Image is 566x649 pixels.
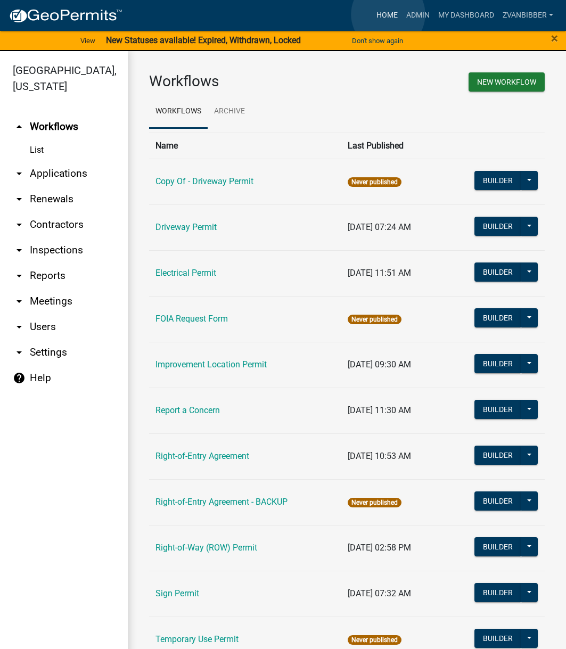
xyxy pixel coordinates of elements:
[498,5,557,26] a: zvanbibber
[474,308,521,327] button: Builder
[474,629,521,648] button: Builder
[348,315,401,324] span: Never published
[155,451,249,461] a: Right-of-Entry Agreement
[474,583,521,602] button: Builder
[372,5,402,26] a: Home
[76,32,100,50] a: View
[348,177,401,187] span: Never published
[13,295,26,308] i: arrow_drop_down
[13,218,26,231] i: arrow_drop_down
[149,95,208,129] a: Workflows
[13,269,26,282] i: arrow_drop_down
[13,167,26,180] i: arrow_drop_down
[474,262,521,282] button: Builder
[13,193,26,206] i: arrow_drop_down
[551,32,558,45] button: Close
[469,72,545,92] button: New Workflow
[474,171,521,190] button: Builder
[155,497,288,507] a: Right-of-Entry Agreement - BACKUP
[155,588,199,598] a: Sign Permit
[13,120,26,133] i: arrow_drop_up
[155,176,253,186] a: Copy Of - Driveway Permit
[434,5,498,26] a: My Dashboard
[474,354,521,373] button: Builder
[155,634,239,644] a: Temporary Use Permit
[551,31,558,46] span: ×
[474,537,521,556] button: Builder
[348,588,411,598] span: [DATE] 07:32 AM
[341,133,442,159] th: Last Published
[348,32,407,50] button: Don't show again
[155,543,257,553] a: Right-of-Way (ROW) Permit
[348,222,411,232] span: [DATE] 07:24 AM
[348,359,411,369] span: [DATE] 09:30 AM
[348,268,411,278] span: [DATE] 11:51 AM
[474,217,521,236] button: Builder
[13,321,26,333] i: arrow_drop_down
[155,359,267,369] a: Improvement Location Permit
[348,543,411,553] span: [DATE] 02:58 PM
[13,244,26,257] i: arrow_drop_down
[474,446,521,465] button: Builder
[348,405,411,415] span: [DATE] 11:30 AM
[155,405,220,415] a: Report a Concern
[348,635,401,645] span: Never published
[474,400,521,419] button: Builder
[208,95,251,129] a: Archive
[155,314,228,324] a: FOIA Request Form
[106,35,301,45] strong: New Statuses available! Expired, Withdrawn, Locked
[13,346,26,359] i: arrow_drop_down
[155,268,216,278] a: Electrical Permit
[402,5,434,26] a: Admin
[13,372,26,384] i: help
[155,222,217,232] a: Driveway Permit
[348,498,401,507] span: Never published
[348,451,411,461] span: [DATE] 10:53 AM
[149,133,341,159] th: Name
[474,491,521,511] button: Builder
[149,72,339,91] h3: Workflows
